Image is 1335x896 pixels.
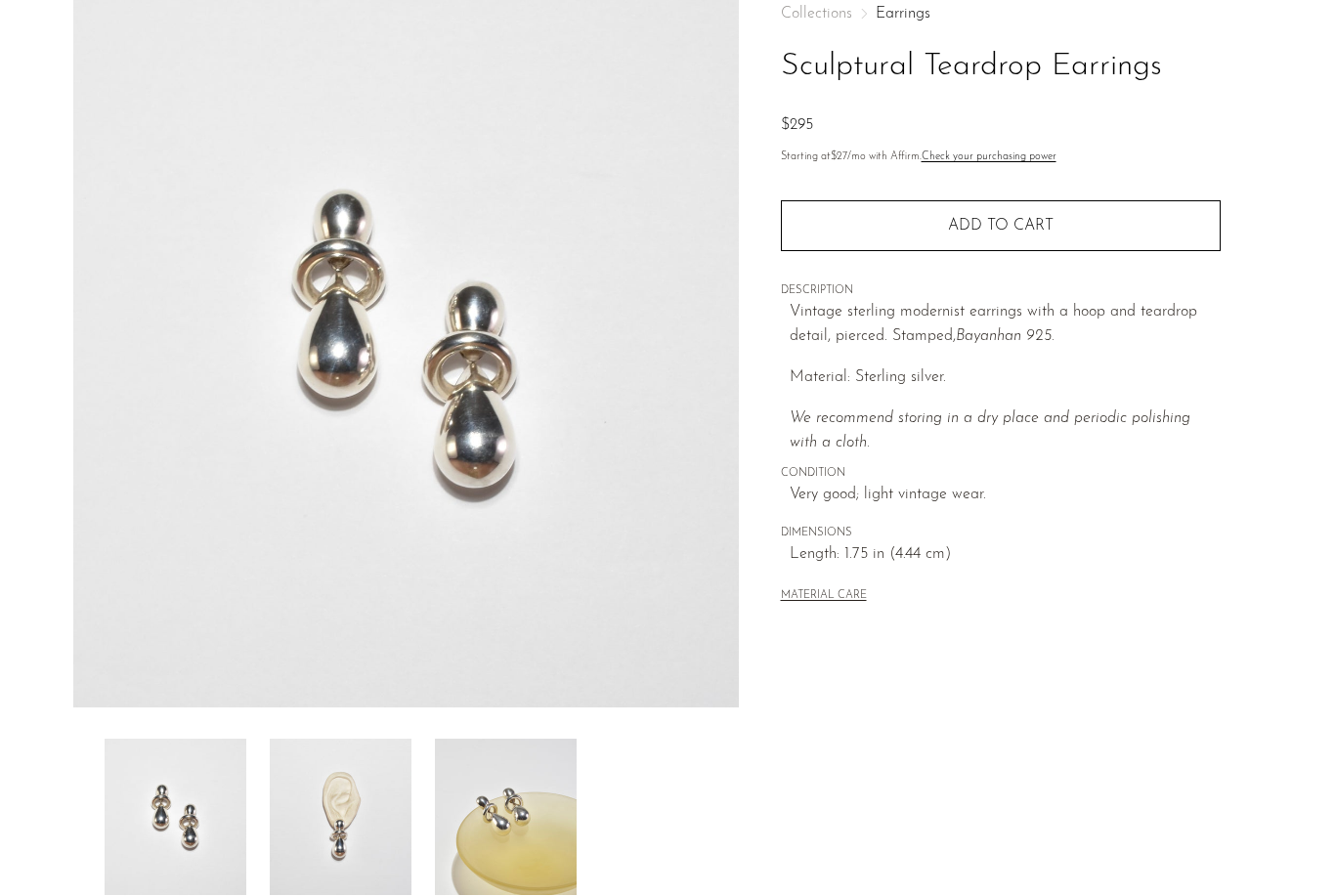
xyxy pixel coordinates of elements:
[781,6,852,21] span: Collections
[270,739,411,895] img: Sculptural Teardrop Earrings
[435,739,577,895] img: Sculptural Teardrop Earrings
[781,149,1221,166] p: Starting at /mo with Affirm.
[781,589,867,604] button: MATERIAL CARE
[781,525,1221,542] span: DIMENSIONS
[790,410,1190,451] i: We recommend storing in a dry place and periodic polishing with a cloth.
[948,218,1054,234] span: Add to cart
[781,282,1221,300] span: DESCRIPTION
[790,542,1221,568] span: Length: 1.75 in (4.44 cm)
[105,739,246,895] img: Sculptural Teardrop Earrings
[790,300,1221,350] p: Vintage sterling modernist earrings with a hoop and teardrop detail, pierced. Stamped,
[781,42,1221,92] h1: Sculptural Teardrop Earrings
[790,483,1221,508] span: Very good; light vintage wear.
[781,200,1221,251] button: Add to cart
[781,6,1221,21] nav: Breadcrumbs
[790,365,1221,391] p: Material: Sterling silver.
[956,328,1055,344] em: Bayanhan 925.
[781,465,1221,483] span: CONDITION
[831,151,847,162] span: $27
[876,6,930,21] a: Earrings
[922,151,1056,162] a: Check your purchasing power - Learn more about Affirm Financing (opens in modal)
[781,117,813,133] span: $295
